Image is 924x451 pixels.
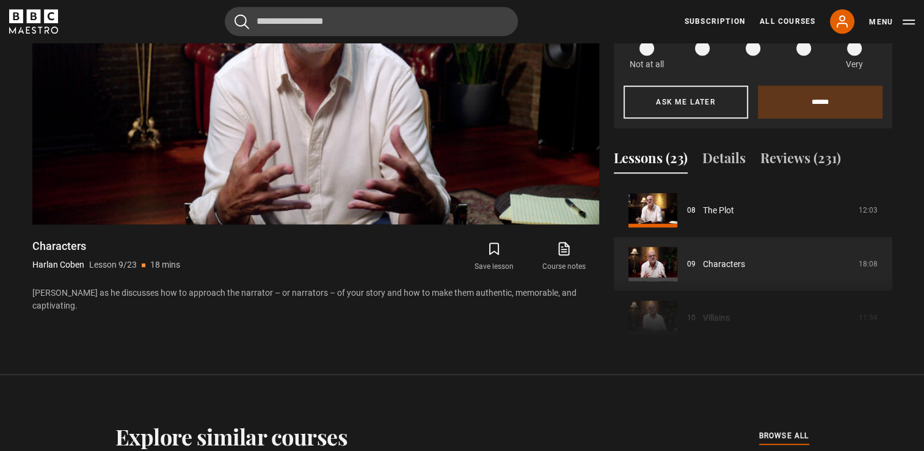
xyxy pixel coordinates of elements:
button: Save lesson [459,239,529,274]
p: 18 mins [150,258,180,271]
span: browse all [759,430,809,442]
a: All Courses [760,16,815,27]
p: Not at all [630,58,664,71]
p: Lesson 9/23 [89,258,137,271]
button: Reviews (231) [760,148,841,174]
p: Very [843,58,867,71]
button: Toggle navigation [869,16,915,28]
a: browse all [759,430,809,443]
button: Details [702,148,746,174]
h1: Characters [32,239,180,254]
a: Subscription [685,16,745,27]
p: Harlan Coben [32,258,84,271]
input: Search [225,7,518,36]
a: The Plot [703,204,734,217]
h2: Explore similar courses [115,424,348,449]
p: [PERSON_NAME] as he discusses how to approach the narrator – or narrators – of your story and how... [32,287,599,312]
a: Characters [703,258,745,271]
a: Course notes [529,239,598,274]
button: Submit the search query [235,14,249,29]
button: Lessons (23) [614,148,688,174]
svg: BBC Maestro [9,9,58,34]
button: Ask me later [624,86,748,119]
